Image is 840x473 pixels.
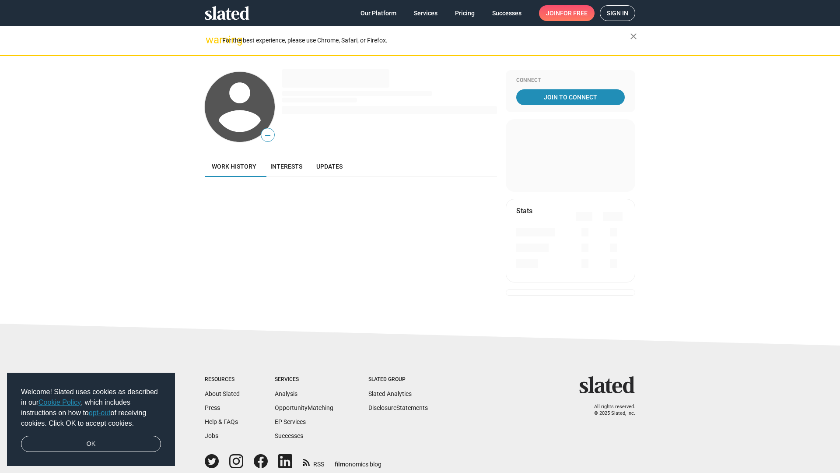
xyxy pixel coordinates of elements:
[516,89,625,105] a: Join To Connect
[600,5,635,21] a: Sign in
[316,163,343,170] span: Updates
[263,156,309,177] a: Interests
[205,432,218,439] a: Jobs
[275,418,306,425] a: EP Services
[270,163,302,170] span: Interests
[205,376,240,383] div: Resources
[205,404,220,411] a: Press
[205,156,263,177] a: Work history
[21,436,161,452] a: dismiss cookie message
[628,31,639,42] mat-icon: close
[335,461,345,468] span: film
[261,130,274,141] span: —
[335,453,381,469] a: filmonomics blog
[368,376,428,383] div: Slated Group
[516,77,625,84] div: Connect
[353,5,403,21] a: Our Platform
[546,5,588,21] span: Join
[89,409,111,417] a: opt-out
[585,404,635,417] p: All rights reserved. © 2025 Slated, Inc.
[414,5,437,21] span: Services
[309,156,350,177] a: Updates
[206,35,216,45] mat-icon: warning
[275,390,297,397] a: Analysis
[275,404,333,411] a: OpportunityMatching
[539,5,595,21] a: Joinfor free
[368,404,428,411] a: DisclosureStatements
[516,206,532,215] mat-card-title: Stats
[368,390,412,397] a: Slated Analytics
[492,5,521,21] span: Successes
[205,418,238,425] a: Help & FAQs
[222,35,630,46] div: For the best experience, please use Chrome, Safari, or Firefox.
[212,163,256,170] span: Work history
[607,6,628,21] span: Sign in
[275,432,303,439] a: Successes
[455,5,475,21] span: Pricing
[560,5,588,21] span: for free
[407,5,444,21] a: Services
[360,5,396,21] span: Our Platform
[303,455,324,469] a: RSS
[275,376,333,383] div: Services
[205,390,240,397] a: About Slated
[38,399,81,406] a: Cookie Policy
[21,387,161,429] span: Welcome! Slated uses cookies as described in our , which includes instructions on how to of recei...
[485,5,528,21] a: Successes
[448,5,482,21] a: Pricing
[518,89,623,105] span: Join To Connect
[7,373,175,466] div: cookieconsent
